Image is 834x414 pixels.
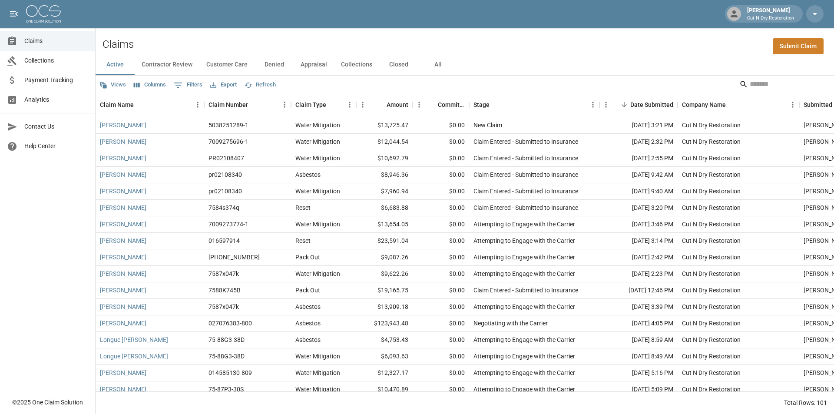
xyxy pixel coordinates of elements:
a: Longue [PERSON_NAME] [100,352,168,361]
button: Show filters [172,78,205,92]
div: $12,327.17 [356,365,413,381]
div: 75-88G3-38D [208,335,245,344]
div: Cut N Dry Restoration [682,121,741,129]
div: $13,654.05 [356,216,413,233]
div: [DATE] 2:23 PM [599,266,678,282]
button: Views [97,78,128,92]
a: [PERSON_NAME] [100,137,146,146]
div: pr02108340 [208,170,242,179]
button: Menu [356,98,369,111]
div: 7584s374q [208,203,239,212]
div: Amount [356,93,413,117]
div: Water Mitigation [295,385,340,394]
div: $0.00 [413,167,469,183]
div: $0.00 [413,233,469,249]
div: $0.00 [413,365,469,381]
div: Attempting to Engage with the Carrier [473,253,575,262]
div: Claim Entered - Submitted to Insurance [473,286,578,295]
div: Cut N Dry Restoration [682,368,741,377]
a: Submit Claim [773,38,824,54]
div: 01-008-942649 [208,253,260,262]
button: Collections [334,54,379,75]
div: 7009273774-1 [208,220,248,229]
div: Cut N Dry Restoration [682,253,741,262]
div: $0.00 [413,381,469,398]
div: Cut N Dry Restoration [682,203,741,212]
a: [PERSON_NAME] [100,154,146,162]
img: ocs-logo-white-transparent.png [26,5,61,23]
div: $0.00 [413,216,469,233]
div: Attempting to Engage with the Carrier [473,302,575,311]
span: Payment Tracking [24,76,88,85]
div: [PERSON_NAME] [744,6,798,22]
div: Cut N Dry Restoration [682,137,741,146]
div: Date Submitted [630,93,673,117]
div: $13,909.18 [356,299,413,315]
span: Analytics [24,95,88,104]
button: Closed [379,54,418,75]
button: Sort [374,99,387,111]
div: $0.00 [413,299,469,315]
div: Claim Entered - Submitted to Insurance [473,187,578,195]
div: Amount [387,93,408,117]
div: Claim Type [295,93,326,117]
div: Claim Entered - Submitted to Insurance [473,203,578,212]
div: $0.00 [413,200,469,216]
div: 5038251289-1 [208,121,248,129]
button: Customer Care [199,54,255,75]
div: $6,093.63 [356,348,413,365]
div: $23,591.04 [356,233,413,249]
button: open drawer [5,5,23,23]
div: $0.00 [413,117,469,134]
div: $8,946.36 [356,167,413,183]
a: [PERSON_NAME] [100,220,146,229]
a: [PERSON_NAME] [100,269,146,278]
p: Cut N Dry Restoration [747,15,794,22]
div: $13,725.47 [356,117,413,134]
div: Attempting to Engage with the Carrier [473,269,575,278]
div: 7587x047k [208,269,239,278]
div: [DATE] 5:16 PM [599,365,678,381]
a: [PERSON_NAME] [100,187,146,195]
div: [DATE] 12:46 PM [599,282,678,299]
button: Select columns [132,78,168,92]
div: Water Mitigation [295,352,340,361]
div: 027076383-800 [208,319,252,328]
div: 016597914 [208,236,240,245]
div: $9,622.26 [356,266,413,282]
div: 75-87P3-30S [208,385,244,394]
button: Menu [586,98,599,111]
div: Cut N Dry Restoration [682,269,741,278]
div: [DATE] 9:42 AM [599,167,678,183]
button: All [418,54,457,75]
div: Asbestos [295,319,321,328]
div: Date Submitted [599,93,678,117]
div: [DATE] 8:49 AM [599,348,678,365]
div: Water Mitigation [295,137,340,146]
div: $0.00 [413,249,469,266]
a: [PERSON_NAME] [100,170,146,179]
div: Cut N Dry Restoration [682,286,741,295]
button: Sort [248,99,260,111]
div: 7587x047k [208,302,239,311]
button: Appraisal [294,54,334,75]
div: Stage [469,93,599,117]
div: Reset [295,203,311,212]
a: Longue [PERSON_NAME] [100,335,168,344]
a: [PERSON_NAME] [100,368,146,377]
div: [DATE] 8:59 AM [599,332,678,348]
div: Water Mitigation [295,368,340,377]
div: Pack Out [295,286,320,295]
div: Water Mitigation [295,121,340,129]
button: Refresh [242,78,278,92]
span: Collections [24,56,88,65]
div: Search [739,77,832,93]
div: Claim Name [96,93,204,117]
div: 7009275696-1 [208,137,248,146]
span: Claims [24,36,88,46]
div: Committed Amount [413,93,469,117]
div: Attempting to Engage with the Carrier [473,335,575,344]
div: $0.00 [413,150,469,167]
div: Cut N Dry Restoration [682,302,741,311]
a: [PERSON_NAME] [100,121,146,129]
